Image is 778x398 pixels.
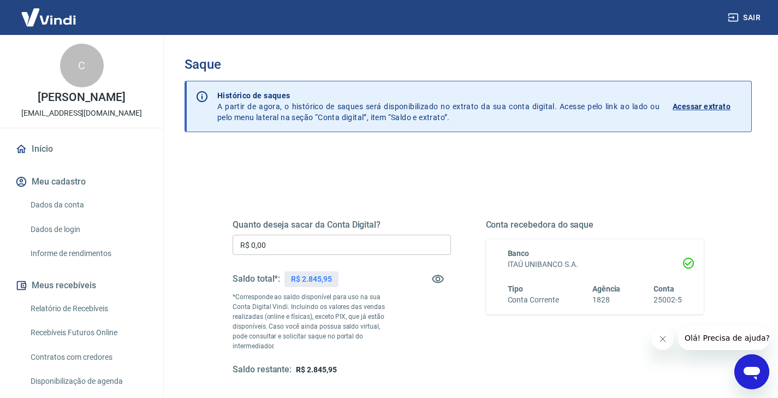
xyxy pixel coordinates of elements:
a: Recebíveis Futuros Online [26,322,150,344]
button: Sair [726,8,765,28]
p: Acessar extrato [673,101,731,112]
h5: Saldo total*: [233,274,280,284]
button: Meu cadastro [13,170,150,194]
a: Início [13,137,150,161]
span: Conta [654,284,674,293]
iframe: Fechar mensagem [652,328,674,350]
span: Tipo [508,284,524,293]
span: Agência [592,284,621,293]
div: C [60,44,104,87]
span: Olá! Precisa de ajuda? [7,8,92,16]
p: [PERSON_NAME] [38,92,125,103]
h3: Saque [185,57,752,72]
a: Informe de rendimentos [26,242,150,265]
iframe: Mensagem da empresa [678,326,769,350]
iframe: Botão para abrir a janela de mensagens [734,354,769,389]
a: Dados de login [26,218,150,241]
img: Vindi [13,1,84,34]
h5: Quanto deseja sacar da Conta Digital? [233,219,451,230]
p: [EMAIL_ADDRESS][DOMAIN_NAME] [21,108,142,119]
a: Disponibilização de agenda [26,370,150,393]
a: Relatório de Recebíveis [26,298,150,320]
p: Histórico de saques [217,90,660,101]
a: Contratos com credores [26,346,150,369]
span: Banco [508,249,530,258]
p: *Corresponde ao saldo disponível para uso na sua Conta Digital Vindi. Incluindo os valores das ve... [233,292,396,351]
h6: ITAÚ UNIBANCO S.A. [508,259,682,270]
p: R$ 2.845,95 [291,274,331,285]
h6: 25002-5 [654,294,682,306]
p: A partir de agora, o histórico de saques será disponibilizado no extrato da sua conta digital. Ac... [217,90,660,123]
a: Dados da conta [26,194,150,216]
h6: 1828 [592,294,621,306]
a: Acessar extrato [673,90,743,123]
h5: Conta recebedora do saque [486,219,704,230]
button: Meus recebíveis [13,274,150,298]
h5: Saldo restante: [233,364,292,376]
span: R$ 2.845,95 [296,365,336,374]
h6: Conta Corrente [508,294,559,306]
